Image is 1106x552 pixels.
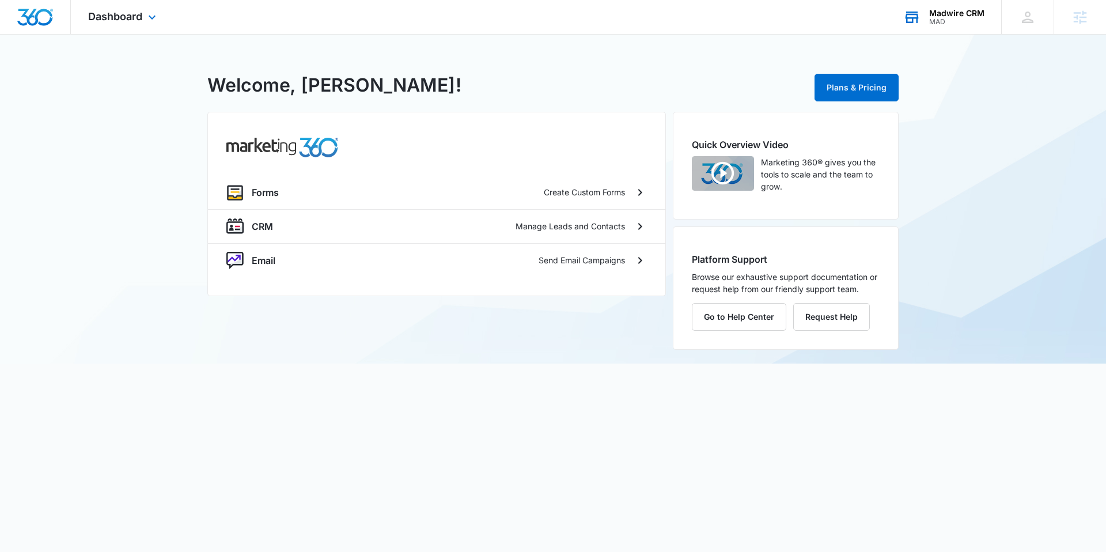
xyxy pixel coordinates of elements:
span: Dashboard [88,10,142,22]
a: Request Help [793,312,870,322]
button: Plans & Pricing [815,74,899,101]
button: Request Help [793,303,870,331]
p: Send Email Campaigns [539,254,625,266]
p: Email [252,254,275,267]
div: account id [929,18,984,26]
p: Forms [252,186,279,199]
img: forms [226,184,244,201]
p: Browse our exhaustive support documentation or request help from our friendly support team. [692,271,880,295]
img: nurture [226,252,244,269]
a: Plans & Pricing [815,82,899,92]
img: Quick Overview Video [692,156,754,191]
p: Create Custom Forms [544,186,625,198]
h1: Welcome, [PERSON_NAME]! [207,71,461,99]
a: Go to Help Center [692,312,793,322]
p: Manage Leads and Contacts [516,220,625,232]
img: crm [226,218,244,235]
a: crmCRMManage Leads and Contacts [208,209,665,243]
a: formsFormsCreate Custom Forms [208,176,665,209]
a: nurtureEmailSend Email Campaigns [208,243,665,277]
div: account name [929,9,984,18]
p: CRM [252,220,273,233]
p: Marketing 360® gives you the tools to scale and the team to grow. [761,156,880,192]
h2: Quick Overview Video [692,138,880,152]
button: Go to Help Center [692,303,786,331]
img: common.products.marketing.title [226,138,338,157]
h2: Platform Support [692,252,880,266]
